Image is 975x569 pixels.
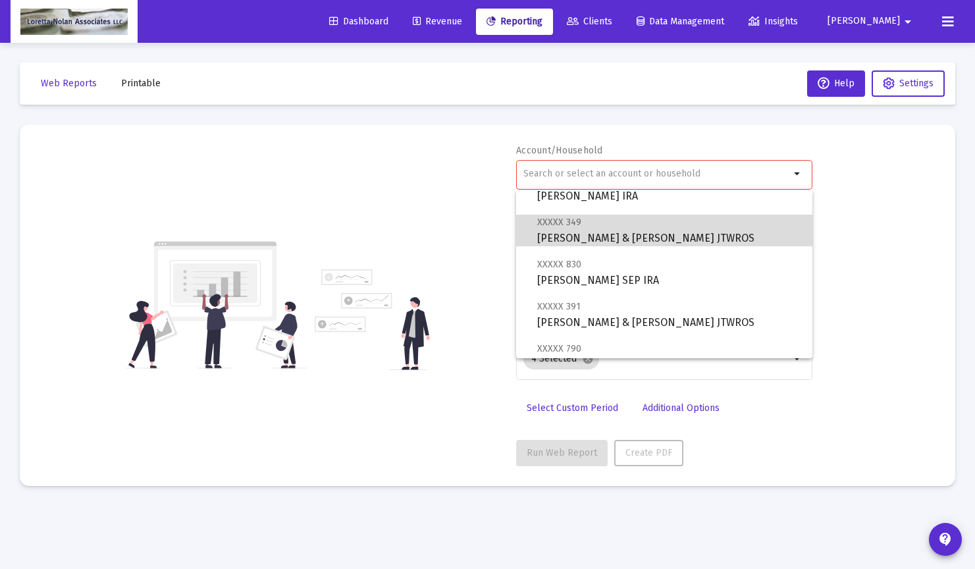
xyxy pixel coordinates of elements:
mat-chip: 4 Selected [523,348,599,369]
span: XXXXX 391 [537,301,581,312]
span: Revenue [413,16,462,27]
span: Settings [899,78,934,89]
img: Dashboard [20,9,128,35]
mat-icon: contact_support [937,531,953,547]
span: [PERSON_NAME] SEP IRA [537,256,802,288]
span: [PERSON_NAME] & [PERSON_NAME] JTWROS [537,214,802,246]
button: Printable [111,70,171,97]
img: reporting [126,240,307,370]
mat-icon: arrow_drop_down [790,166,806,182]
mat-icon: arrow_drop_down [900,9,916,35]
a: Reporting [476,9,553,35]
span: XXXXX 349 [537,217,581,228]
img: reporting-alt [315,269,430,370]
span: Dashboard [329,16,388,27]
mat-icon: arrow_drop_down [790,351,806,367]
a: Data Management [626,9,735,35]
mat-chip-list: Selection [523,346,790,372]
span: XXXXX 790 [537,343,581,354]
a: Revenue [402,9,473,35]
mat-icon: cancel [582,353,594,365]
button: Help [807,70,865,97]
span: Additional Options [643,402,720,414]
span: Insights [749,16,798,27]
span: [PERSON_NAME] & [PERSON_NAME] JTWROS [537,298,802,331]
a: Clients [556,9,623,35]
span: Reporting [487,16,542,27]
span: Select Custom Period [527,402,618,414]
label: Account/Household [516,145,603,156]
button: Create PDF [614,440,683,466]
span: Web Reports [41,78,97,89]
span: Run Web Report [527,447,597,458]
span: [PERSON_NAME] [828,16,900,27]
a: Insights [738,9,808,35]
button: [PERSON_NAME] [812,8,932,34]
span: Clients [567,16,612,27]
span: Create PDF [625,447,672,458]
button: Web Reports [30,70,107,97]
input: Search or select an account or household [523,169,790,179]
span: Printable [121,78,161,89]
span: Data Management [637,16,724,27]
button: Run Web Report [516,440,608,466]
button: Settings [872,70,945,97]
a: Dashboard [319,9,399,35]
span: XXXXX 830 [537,259,581,270]
span: Help [818,78,855,89]
span: [PERSON_NAME] Trust [537,340,802,373]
